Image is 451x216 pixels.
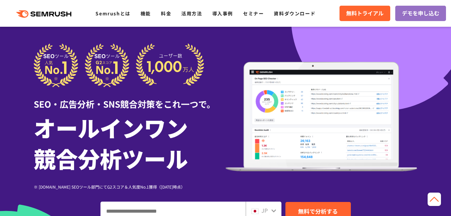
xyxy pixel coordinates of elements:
a: 活用方法 [181,10,202,17]
span: 無料で分析する [298,207,338,215]
span: 無料トライアル [346,9,384,18]
a: セミナー [243,10,264,17]
a: 機能 [141,10,151,17]
span: JP [261,206,268,214]
a: 導入事例 [212,10,233,17]
a: デモを申し込む [395,6,446,21]
h1: オールインワン 競合分析ツール [34,112,226,174]
div: ※ [DOMAIN_NAME] SEOツール部門にてG2スコア＆人気度No.1獲得（[DATE]時点） [34,184,226,190]
a: 資料ダウンロード [274,10,315,17]
a: 無料トライアル [340,6,390,21]
a: 料金 [161,10,171,17]
div: SEO・広告分析・SNS競合対策をこれ一つで。 [34,87,226,110]
a: Semrushとは [95,10,130,17]
span: デモを申し込む [402,9,439,18]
